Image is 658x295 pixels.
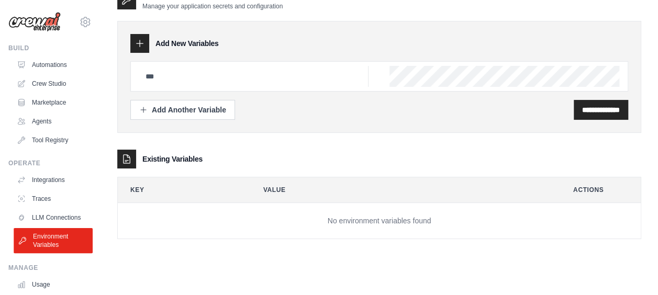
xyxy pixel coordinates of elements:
a: Traces [13,190,92,207]
img: Logo [8,12,61,32]
h3: Existing Variables [142,154,203,164]
div: Manage [8,264,92,272]
button: Add Another Variable [130,100,235,120]
a: Automations [13,56,92,73]
td: No environment variables found [118,203,641,239]
p: Manage your application secrets and configuration [142,2,283,10]
div: Operate [8,159,92,167]
th: Value [251,177,552,202]
div: Build [8,44,92,52]
a: Environment Variables [14,228,93,253]
a: Usage [13,276,92,293]
div: Add Another Variable [139,105,226,115]
a: Crew Studio [13,75,92,92]
a: Tool Registry [13,132,92,149]
a: Integrations [13,172,92,188]
a: LLM Connections [13,209,92,226]
a: Marketplace [13,94,92,111]
th: Actions [561,177,641,202]
a: Agents [13,113,92,130]
th: Key [118,177,242,202]
h3: Add New Variables [155,38,219,49]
